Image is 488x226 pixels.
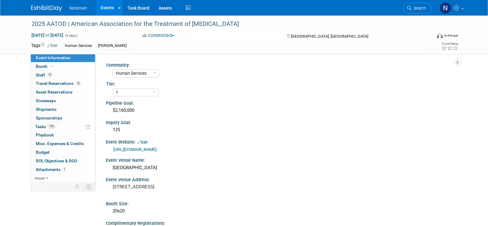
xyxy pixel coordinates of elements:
span: Shipments [36,107,56,112]
div: [GEOGRAPHIC_DATA] [111,163,453,173]
div: Pipeline Goal: [106,98,457,106]
div: Booth Size: [106,199,457,207]
a: Edit [47,44,57,48]
td: Toggle Event Tabs [82,182,95,190]
span: 12 [47,73,53,77]
span: Netsmart [69,6,87,10]
a: Playbook [31,131,95,139]
img: Format-Inperson.png [437,33,443,38]
span: Tasks [35,124,56,129]
span: Budget [36,150,50,155]
a: Staff12 [31,71,95,79]
span: Misc. Expenses & Credits [36,141,84,146]
span: 1 [62,167,67,172]
a: more [31,174,95,182]
div: Event Format [395,32,459,41]
a: Search [403,3,432,14]
div: 20x20 [111,206,453,216]
span: to [44,33,50,38]
span: [GEOGRAPHIC_DATA], [GEOGRAPHIC_DATA] [291,34,368,39]
a: Edit [137,140,148,144]
span: [DATE] [DATE] [31,32,64,38]
div: 2025 AATOD | American Association for the Treatment of [MEDICAL_DATA] [29,19,422,30]
div: Human Services [63,43,94,49]
div: Event Rating [441,42,458,45]
img: Nina Finn [440,2,451,14]
div: Event Venue Name: [106,156,457,163]
div: [PERSON_NAME] [96,43,128,49]
div: 125 [111,125,453,135]
button: Committed [140,32,177,39]
a: Asset Reservations [31,88,95,96]
span: 15 [75,81,81,86]
i: Booth reservation complete [50,65,53,68]
span: Giveaways [36,98,56,103]
a: Travel Reservations15 [31,79,95,88]
span: more [35,176,44,181]
span: Booth [36,64,55,69]
span: (5 days) [65,34,77,38]
div: Tier: [106,79,454,87]
span: Travel Reservations [36,81,81,86]
td: Personalize Event Tab Strip [72,182,83,190]
pre: [STREET_ADDRESS] [113,184,245,190]
span: Sponsorships [36,115,62,120]
div: $2,160,000 [111,106,453,115]
a: Budget [31,148,95,157]
a: Shipments [31,105,95,114]
span: Attachments [36,167,67,172]
a: Tasks19% [31,123,95,131]
a: Booth [31,62,95,71]
a: ROI, Objectives & ROO [31,157,95,165]
div: Community: [106,61,454,68]
span: Asset Reservations [36,90,73,94]
td: Tags [31,42,57,49]
span: Staff [36,73,53,77]
span: Playbook [36,132,54,137]
a: Misc. Expenses & Credits [31,140,95,148]
a: Sponsorships [31,114,95,122]
a: Event Information [31,54,95,62]
span: Search [411,6,426,10]
div: Inquiry Goal: [106,118,457,126]
a: Giveaways [31,97,95,105]
span: Event Information [36,55,70,60]
a: Attachments1 [31,165,95,174]
div: In-Person [444,33,458,38]
span: ROI, Objectives & ROO [36,158,77,163]
span: 19% [48,124,56,129]
img: ExhibitDay [31,5,62,11]
div: Event Venue Address: [106,175,457,183]
a: [URL][DOMAIN_NAME] [113,147,157,152]
div: Event Website: [106,137,457,145]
